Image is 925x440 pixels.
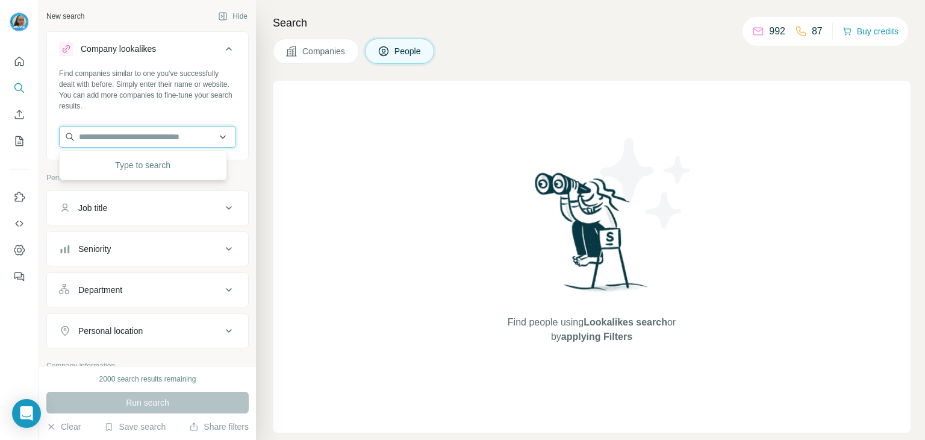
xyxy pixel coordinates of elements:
p: Personal information [46,172,249,183]
div: Job title [78,202,107,214]
button: Search [10,77,29,99]
div: New search [46,11,84,22]
button: Buy credits [842,23,899,40]
p: Company information [46,360,249,371]
div: Company lookalikes [81,43,156,55]
button: Company lookalikes [47,34,248,68]
button: Personal location [47,316,248,345]
button: Clear [46,421,81,433]
div: Personal location [78,325,143,337]
div: 2000 search results remaining [99,374,196,385]
button: Save search [104,421,166,433]
button: Job title [47,193,248,222]
div: Department [78,284,122,296]
button: Hide [210,7,256,25]
div: Type to search [62,153,224,177]
button: Share filters [189,421,249,433]
img: Surfe Illustration - Woman searching with binoculars [529,169,655,304]
span: applying Filters [561,332,632,342]
img: Avatar [10,12,29,31]
button: Enrich CSV [10,104,29,125]
div: Find companies similar to one you've successfully dealt with before. Simply enter their name or w... [59,68,236,112]
button: Department [47,275,248,304]
div: Open Intercom Messenger [12,399,41,428]
button: Quick start [10,51,29,72]
button: Seniority [47,234,248,263]
span: Find people using or by [495,315,688,344]
button: Use Surfe on LinkedIn [10,186,29,208]
span: Companies [302,45,346,57]
button: Use Surfe API [10,213,29,234]
button: Feedback [10,266,29,288]
button: Dashboard [10,239,29,261]
span: Lookalikes search [584,317,667,327]
img: Surfe Illustration - Stars [592,129,700,237]
div: Seniority [78,243,111,255]
p: 992 [769,24,785,39]
p: 87 [812,24,823,39]
button: My lists [10,130,29,152]
h4: Search [273,14,911,31]
span: People [394,45,422,57]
